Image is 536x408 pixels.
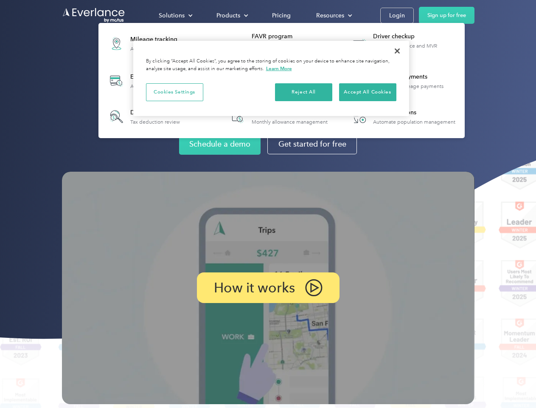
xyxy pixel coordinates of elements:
nav: Products [98,23,465,138]
a: Login [380,8,414,23]
div: Solutions [150,8,199,23]
button: Cookies Settings [146,83,203,101]
a: Pricing [264,8,299,23]
div: Products [216,10,240,21]
div: By clicking “Accept All Cookies”, you agree to the storing of cookies on your device to enhance s... [146,58,396,73]
a: Sign up for free [419,7,474,24]
div: Solutions [159,10,185,21]
a: Schedule a demo [179,133,261,155]
div: License, insurance and MVR verification [373,43,460,55]
div: Resources [316,10,344,21]
div: Automate population management [373,119,455,125]
div: Cookie banner [133,41,409,116]
div: Mileage tracking [130,35,185,44]
button: Accept All Cookies [339,83,396,101]
a: Go to homepage [62,7,126,23]
div: Pricing [272,10,291,21]
button: Close [388,42,407,60]
a: Deduction finderTax deduction review [103,103,184,130]
div: FAVR program [252,32,339,41]
div: Resources [308,8,359,23]
div: HR Integrations [373,108,455,117]
input: Submit [62,51,105,68]
a: Mileage trackingAutomatic mileage logs [103,28,190,59]
div: Driver checkup [373,32,460,41]
div: Automatic mileage logs [130,46,185,52]
div: Monthly allowance management [252,119,328,125]
button: Reject All [275,83,332,101]
div: Automatic transaction logs [130,83,191,89]
div: Login [389,10,405,21]
div: Deduction finder [130,108,180,117]
div: Tax deduction review [130,119,180,125]
a: Accountable planMonthly allowance management [224,103,332,130]
a: HR IntegrationsAutomate population management [345,103,460,130]
div: Expense tracking [130,73,191,81]
a: Expense trackingAutomatic transaction logs [103,65,196,96]
p: How it works [214,283,295,293]
div: Privacy [133,41,409,116]
a: Get started for free [267,134,357,154]
a: FAVR programFixed & Variable Rate reimbursement design & management [224,28,339,59]
div: Products [208,8,255,23]
a: More information about your privacy, opens in a new tab [266,65,292,71]
a: Driver checkupLicense, insurance and MVR verification [345,28,460,59]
